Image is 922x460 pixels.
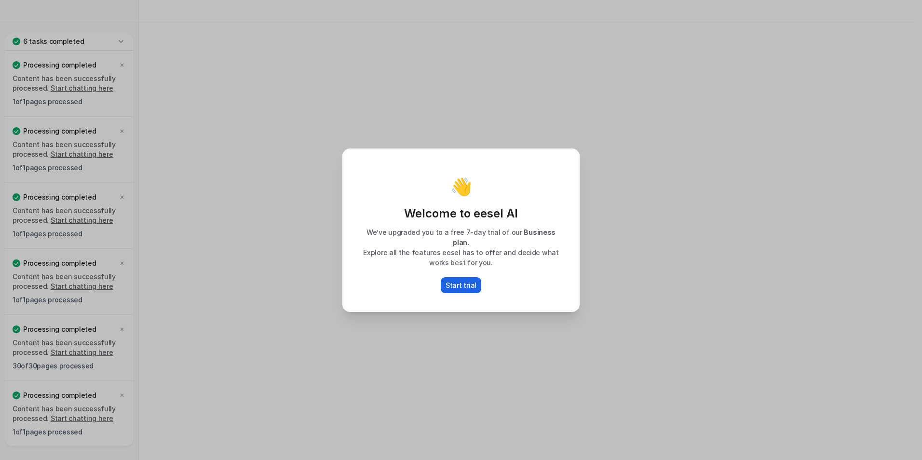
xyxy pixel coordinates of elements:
[353,247,569,268] p: Explore all the features eesel has to offer and decide what works best for you.
[446,280,476,290] p: Start trial
[353,206,569,221] p: Welcome to eesel AI
[450,177,472,196] p: 👋
[441,277,481,293] button: Start trial
[353,227,569,247] p: We’ve upgraded you to a free 7-day trial of our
